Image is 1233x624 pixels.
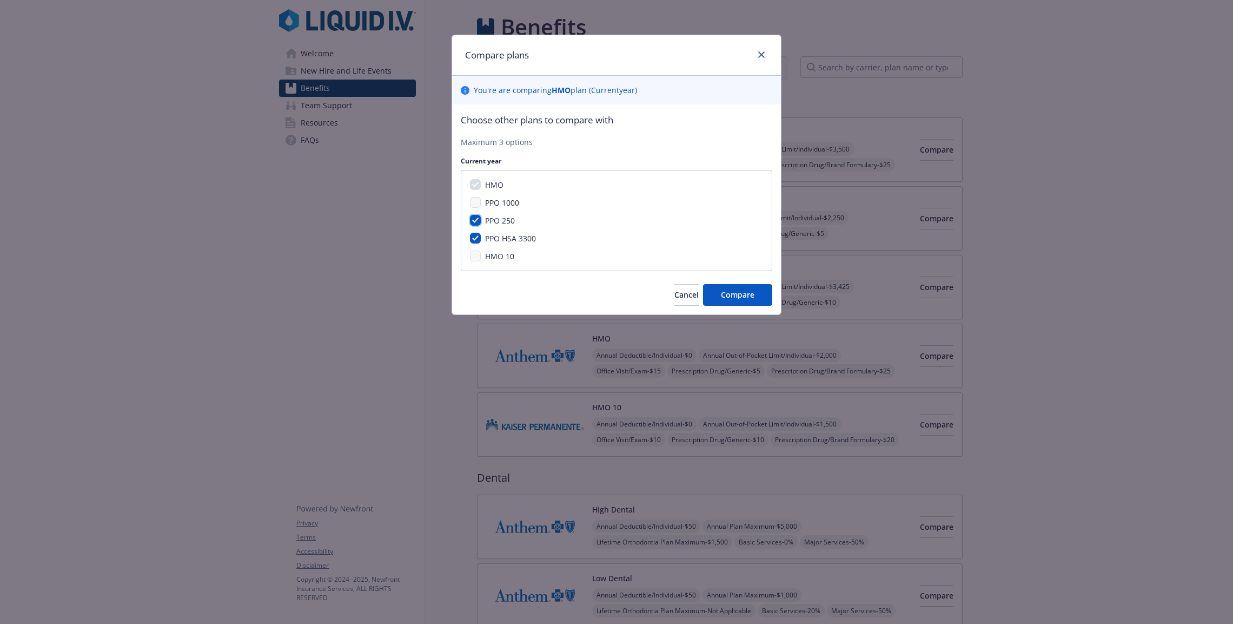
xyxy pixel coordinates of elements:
b: HMO [552,85,571,95]
button: Compare [703,284,772,306]
span: PPO 1000 [485,198,519,208]
p: Maximum 3 options [461,136,772,148]
button: Cancel [674,284,699,306]
p: Current year [461,156,772,166]
span: HMO [485,180,503,190]
span: PPO 250 [485,215,515,226]
h1: Compare plans [465,48,529,62]
p: You ' re are comparing plan ( Current year) [474,84,637,96]
p: Choose other plans to compare with [461,113,772,127]
span: Cancel [674,290,699,300]
span: HMO 10 [485,251,514,261]
a: close [755,48,768,61]
span: Compare [721,290,754,300]
span: PPO HSA 3300 [485,233,536,244]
